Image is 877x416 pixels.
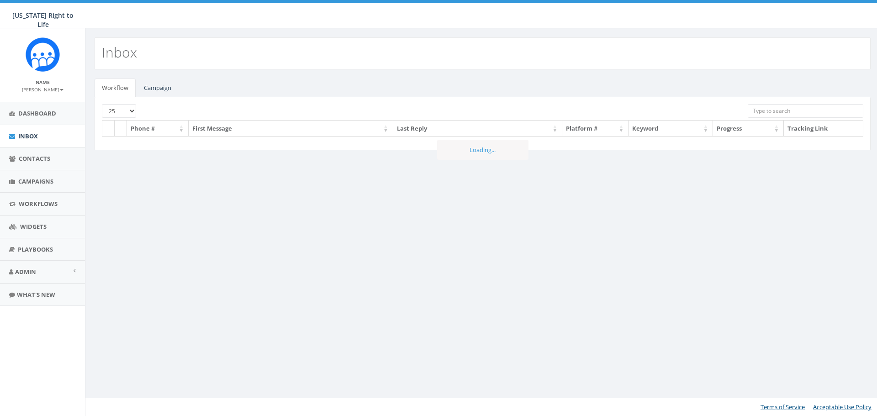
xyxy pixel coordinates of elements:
span: Campaigns [18,177,53,185]
a: [PERSON_NAME] [22,85,63,93]
small: [PERSON_NAME] [22,86,63,93]
span: [US_STATE] Right to Life [12,11,74,29]
span: Contacts [19,154,50,163]
th: Progress [713,121,784,137]
th: Last Reply [393,121,562,137]
h2: Inbox [102,45,137,60]
span: Inbox [18,132,38,140]
input: Type to search [748,104,863,118]
a: Terms of Service [761,403,805,411]
span: Widgets [20,222,47,231]
span: Admin [15,268,36,276]
span: Playbooks [18,245,53,253]
div: Loading... [437,140,528,160]
span: Dashboard [18,109,56,117]
th: Phone # [127,121,189,137]
a: Campaign [137,79,179,97]
th: Tracking Link [784,121,837,137]
th: Platform # [562,121,629,137]
span: What's New [17,290,55,299]
a: Workflow [95,79,136,97]
th: Keyword [629,121,713,137]
small: Name [36,79,50,85]
a: Acceptable Use Policy [813,403,872,411]
th: First Message [189,121,393,137]
img: Rally_Corp_Icon.png [26,37,60,72]
span: Workflows [19,200,58,208]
